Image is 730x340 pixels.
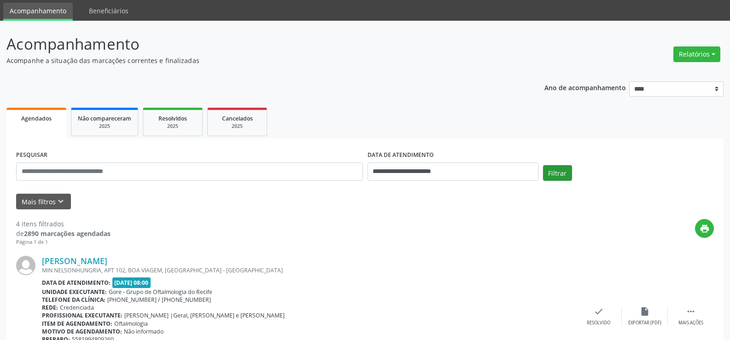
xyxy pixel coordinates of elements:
div: MIN NELSONHUNGRIA, APT 102, BOA VIAGEM, [GEOGRAPHIC_DATA] - [GEOGRAPHIC_DATA] [42,266,576,274]
span: Cancelados [222,115,253,122]
b: Data de atendimento: [42,279,111,287]
span: Gore - Grupo de Oftalmologia do Recife [109,288,212,296]
i: keyboard_arrow_down [56,196,66,207]
i:  [686,306,696,317]
div: Mais ações [678,320,703,326]
p: Acompanhe a situação das marcações correntes e finalizadas [6,56,508,65]
a: [PERSON_NAME] [42,256,107,266]
b: Unidade executante: [42,288,107,296]
button: Mais filtroskeyboard_arrow_down [16,194,71,210]
span: Resolvidos [158,115,187,122]
label: PESQUISAR [16,148,47,162]
div: 2025 [78,123,131,130]
strong: 2890 marcações agendadas [24,229,111,238]
b: Profissional executante: [42,311,123,319]
span: [PHONE_NUMBER] / [PHONE_NUMBER] [107,296,211,304]
div: 2025 [214,123,260,130]
button: print [695,219,714,238]
span: Oftalmologia [114,320,148,328]
b: Telefone da clínica: [42,296,105,304]
b: Rede: [42,304,58,311]
img: img [16,256,35,275]
div: 2025 [150,123,196,130]
div: Página 1 de 1 [16,238,111,246]
div: Exportar (PDF) [628,320,661,326]
span: Agendados [21,115,52,122]
a: Acompanhamento [3,3,73,21]
span: [DATE] 08:00 [112,277,151,288]
div: de [16,229,111,238]
a: Beneficiários [82,3,135,19]
span: Não informado [124,328,164,335]
span: [PERSON_NAME] |Geral, [PERSON_NAME] e [PERSON_NAME] [124,311,285,319]
i: print [700,224,710,234]
span: Não compareceram [78,115,131,122]
button: Filtrar [543,165,572,181]
span: Credenciada [60,304,94,311]
p: Acompanhamento [6,33,508,56]
b: Motivo de agendamento: [42,328,122,335]
div: 4 itens filtrados [16,219,111,229]
i: check [594,306,604,317]
label: DATA DE ATENDIMENTO [368,148,434,162]
button: Relatórios [673,46,720,62]
i: insert_drive_file [640,306,650,317]
b: Item de agendamento: [42,320,112,328]
div: Resolvido [587,320,610,326]
p: Ano de acompanhamento [544,81,626,93]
